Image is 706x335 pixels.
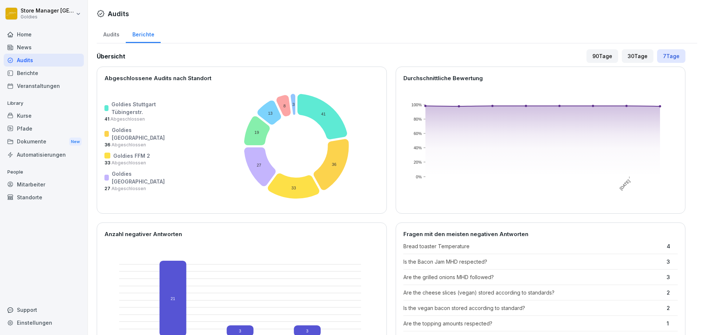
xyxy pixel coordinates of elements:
[109,116,145,122] span: Abgeschlossen
[4,135,84,149] div: Dokumente
[104,74,379,83] p: Abgeschlossene Audits nach Standort
[403,74,678,83] p: Durchschnittliche Bewertung
[4,316,84,329] a: Einstellungen
[403,320,663,327] p: Are the topping amounts respected?
[619,179,631,191] text: [DATE]
[667,258,678,265] p: 3
[667,304,678,312] p: 2
[4,109,84,122] a: Kurse
[403,273,663,281] p: Are the grilled onions MHD followed?
[413,160,421,164] text: 20%
[4,191,84,204] a: Standorte
[4,54,84,67] a: Audits
[4,122,84,135] a: Pfade
[110,186,146,191] span: Abgeschlossen
[111,100,166,116] p: Goldies Stuttgart Tübingerstr.
[97,52,125,61] h2: Übersicht
[413,131,421,136] text: 60%
[104,142,166,148] p: 36
[403,230,678,239] p: Fragen mit den meisten negativen Antworten
[4,79,84,92] a: Veranstaltungen
[113,152,150,160] p: Goldies FFM 2
[413,117,421,121] text: 80%
[667,273,678,281] p: 3
[69,138,82,146] div: New
[104,160,166,166] p: 33
[667,320,678,327] p: 1
[4,178,84,191] a: Mitarbeiter
[667,242,678,250] p: 4
[108,9,129,19] h1: Audits
[112,170,166,185] p: Goldies [GEOGRAPHIC_DATA]
[667,289,678,296] p: 2
[4,67,84,79] a: Berichte
[622,49,653,63] div: 30 Tage
[110,160,146,165] span: Abgeschlossen
[4,303,84,316] div: Support
[403,304,663,312] p: Is the vegan bacon stored according to standard?
[586,49,618,63] div: 90 Tage
[4,28,84,41] a: Home
[110,142,146,147] span: Abgeschlossen
[126,24,161,43] a: Berichte
[104,116,166,122] p: 41
[403,258,663,265] p: Is the Bacon Jam MHD respected?
[413,146,421,150] text: 40%
[403,289,663,296] p: Are the cheese slices (vegan) stored according to standards?
[21,14,74,19] p: Goldies
[21,8,74,14] p: Store Manager [GEOGRAPHIC_DATA]
[4,166,84,178] p: People
[4,97,84,109] p: Library
[411,103,421,107] text: 100%
[403,242,663,250] p: Bread toaster Temperature
[4,41,84,54] a: News
[104,185,166,192] p: 27
[4,135,84,149] a: DokumenteNew
[112,126,166,142] p: Goldies [GEOGRAPHIC_DATA]
[4,148,84,161] a: Automatisierungen
[416,175,422,179] text: 0%
[104,230,379,239] p: Anzahl negativer Antworten
[657,49,685,63] div: 7 Tage
[97,24,126,43] a: Audits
